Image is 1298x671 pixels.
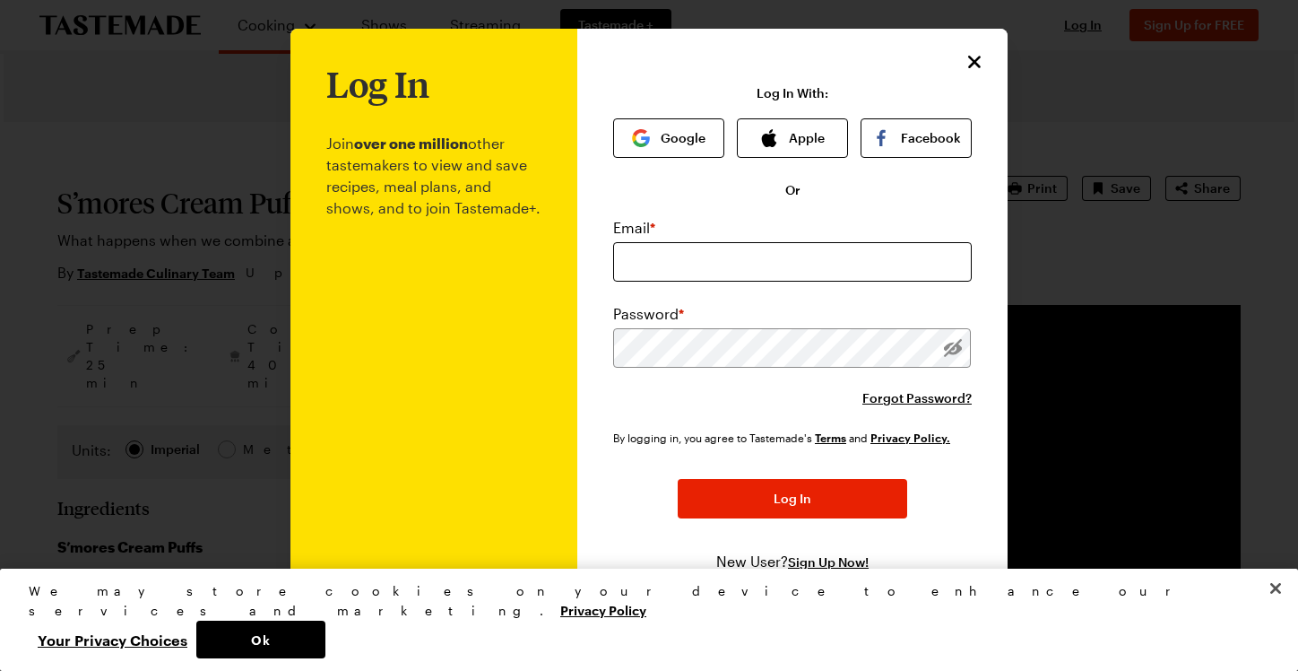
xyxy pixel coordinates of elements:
[774,490,811,508] span: Log In
[613,217,655,239] label: Email
[861,118,972,158] button: Facebook
[678,479,907,518] button: Log In
[757,86,828,100] p: Log In With:
[1256,569,1295,608] button: Close
[862,389,972,407] button: Forgot Password?
[560,601,646,618] a: More information about your privacy, opens in a new tab
[196,621,325,658] button: Ok
[963,50,986,74] button: Close
[29,621,196,658] button: Your Privacy Choices
[815,430,846,445] a: Tastemade Terms of Service
[326,65,429,104] h1: Log In
[29,581,1254,621] div: We may store cookies on your device to enhance our services and marketing.
[613,429,957,447] div: By logging in, you agree to Tastemade's and
[613,303,684,325] label: Password
[716,553,788,570] span: New User?
[785,181,800,199] span: Or
[613,118,724,158] button: Google
[29,581,1254,658] div: Privacy
[326,104,541,607] p: Join other tastemakers to view and save recipes, meal plans, and shows, and to join Tastemade+.
[737,118,848,158] button: Apple
[354,135,468,152] b: over one million
[870,430,950,445] a: Tastemade Privacy Policy
[788,553,869,571] button: Sign Up Now!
